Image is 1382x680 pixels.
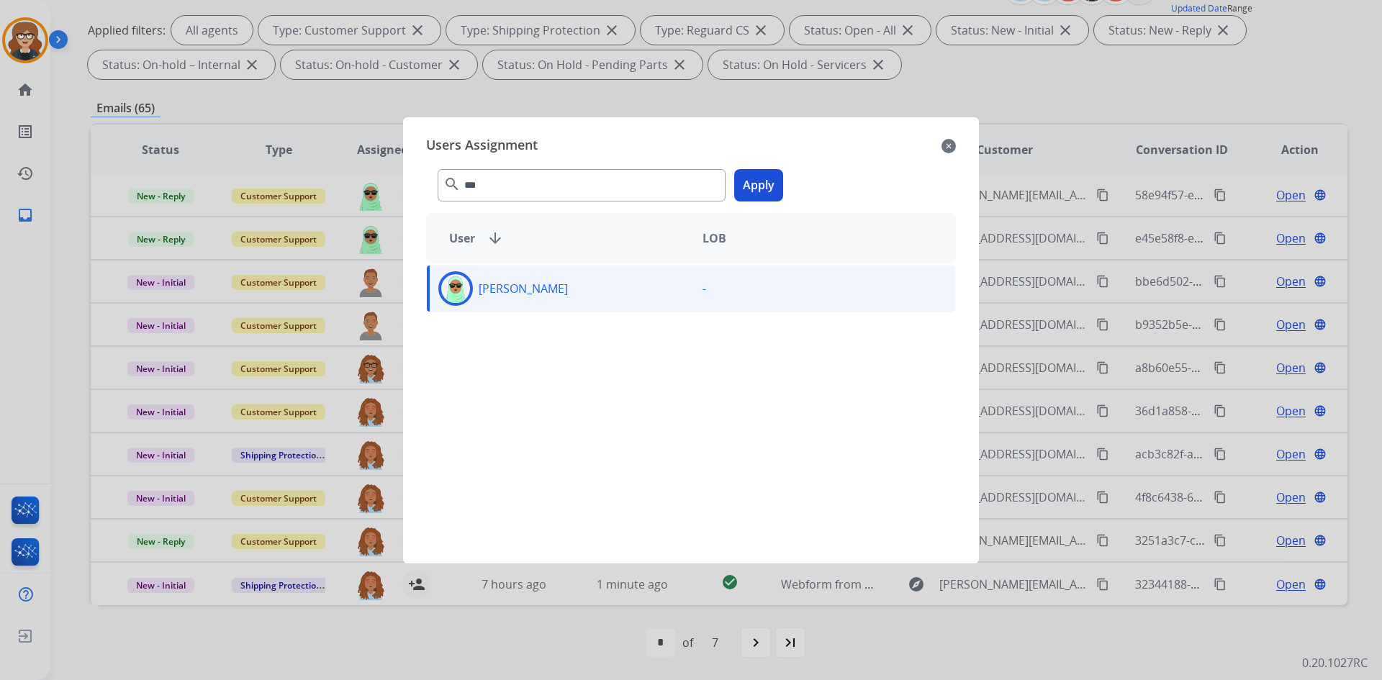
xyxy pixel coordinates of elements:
[443,176,461,193] mat-icon: search
[479,280,568,297] p: [PERSON_NAME]
[734,169,783,201] button: Apply
[703,230,726,247] span: LOB
[487,230,504,247] mat-icon: arrow_downward
[941,137,956,155] mat-icon: close
[703,280,706,297] p: -
[438,230,691,247] div: User
[426,135,538,158] span: Users Assignment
